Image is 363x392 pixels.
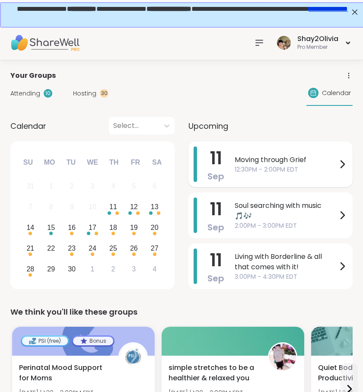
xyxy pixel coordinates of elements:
[91,180,95,192] div: 3
[83,219,102,237] div: Choose Wednesday, September 17th, 2025
[73,89,96,98] span: Hosting
[83,198,102,217] div: Not available Wednesday, September 10th, 2025
[49,180,53,192] div: 1
[83,177,102,196] div: Not available Wednesday, September 3rd, 2025
[145,239,164,258] div: Choose Saturday, September 27th, 2025
[145,260,164,278] div: Choose Saturday, October 4th, 2025
[47,263,55,275] div: 29
[105,153,124,172] div: Th
[297,44,338,51] div: Pro Member
[73,337,113,345] div: Bonus
[42,219,60,237] div: Choose Monday, September 15th, 2025
[10,70,56,81] span: Your Groups
[19,363,109,383] span: Perinatal Mood Support for Moms
[126,153,145,172] div: Fr
[151,222,159,233] div: 20
[235,201,337,221] span: Soul searching with music 🎵🎶
[89,242,96,254] div: 24
[235,165,337,174] span: 12:30PM - 2:00PM EDT
[111,180,115,192] div: 4
[61,153,80,172] div: Tu
[151,201,159,213] div: 13
[21,177,40,196] div: Not available Sunday, August 31st, 2025
[10,28,80,58] img: ShareWell Nav Logo
[207,272,224,284] span: Sep
[145,219,164,237] div: Choose Saturday, September 20th, 2025
[70,201,74,213] div: 9
[235,252,337,272] span: Living with Borderline & all that comes with it!
[83,153,102,172] div: We
[10,89,40,98] span: Attending
[68,222,76,233] div: 16
[83,239,102,258] div: Choose Wednesday, September 24th, 2025
[210,248,222,272] span: 11
[63,219,81,237] div: Choose Tuesday, September 16th, 2025
[44,89,52,98] div: 10
[104,219,123,237] div: Choose Thursday, September 18th, 2025
[322,89,351,98] span: Calendar
[124,198,143,217] div: Choose Friday, September 12th, 2025
[29,201,32,213] div: 7
[153,263,156,275] div: 4
[89,201,96,213] div: 10
[210,146,222,170] span: 11
[109,242,117,254] div: 25
[47,242,55,254] div: 22
[124,260,143,278] div: Choose Friday, October 3rd, 2025
[109,222,117,233] div: 18
[104,260,123,278] div: Choose Thursday, October 2nd, 2025
[130,242,138,254] div: 26
[130,222,138,233] div: 19
[100,89,108,98] div: 30
[153,180,156,192] div: 6
[20,176,165,279] div: month 2025-09
[235,155,337,165] span: Moving through Grief
[19,153,38,172] div: Su
[26,242,34,254] div: 21
[68,263,76,275] div: 30
[132,180,136,192] div: 5
[63,260,81,278] div: Choose Tuesday, September 30th, 2025
[124,239,143,258] div: Choose Friday, September 26th, 2025
[26,180,34,192] div: 31
[104,177,123,196] div: Not available Thursday, September 4th, 2025
[42,177,60,196] div: Not available Monday, September 1st, 2025
[145,177,164,196] div: Not available Saturday, September 6th, 2025
[22,337,68,345] div: PSI (free)
[40,153,59,172] div: Mo
[89,222,96,233] div: 17
[210,197,222,221] span: 11
[235,272,337,281] span: 3:00PM - 4:30PM EDT
[235,221,337,230] span: 2:00PM - 3:00PM EDT
[91,263,95,275] div: 1
[47,222,55,233] div: 15
[188,120,228,132] span: Upcoming
[269,344,296,370] img: Recovery
[10,306,353,318] div: We think you'll like these groups
[83,260,102,278] div: Choose Wednesday, October 1st, 2025
[277,36,291,50] img: Shay2Olivia
[21,260,40,278] div: Choose Sunday, September 28th, 2025
[68,242,76,254] div: 23
[169,363,258,383] span: simple stretches to be a healthier & relaxed you
[49,201,53,213] div: 8
[207,170,224,182] span: Sep
[151,242,159,254] div: 27
[109,201,117,213] div: 11
[63,239,81,258] div: Choose Tuesday, September 23rd, 2025
[132,263,136,275] div: 3
[21,219,40,237] div: Choose Sunday, September 14th, 2025
[42,198,60,217] div: Not available Monday, September 8th, 2025
[145,198,164,217] div: Choose Saturday, September 13th, 2025
[104,198,123,217] div: Choose Thursday, September 11th, 2025
[26,263,34,275] div: 28
[120,344,146,370] img: PSIHost2
[26,222,34,233] div: 14
[63,198,81,217] div: Not available Tuesday, September 9th, 2025
[42,239,60,258] div: Choose Monday, September 22nd, 2025
[63,177,81,196] div: Not available Tuesday, September 2nd, 2025
[124,219,143,237] div: Choose Friday, September 19th, 2025
[130,201,138,213] div: 12
[10,120,46,132] span: Calendar
[21,198,40,217] div: Not available Sunday, September 7th, 2025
